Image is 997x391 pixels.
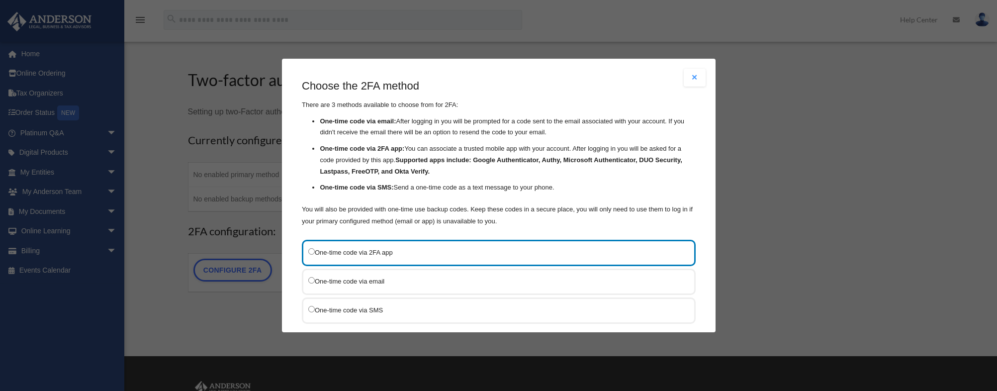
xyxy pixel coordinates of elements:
label: One-time code via email [308,275,679,287]
li: After logging in you will be prompted for a code sent to the email associated with your account. ... [320,115,696,138]
strong: One-time code via SMS: [320,184,393,191]
strong: Supported apps include: Google Authenticator, Authy, Microsoft Authenticator, DUO Security, Lastp... [320,156,682,175]
strong: One-time code via 2FA app: [320,145,404,152]
li: Send a one-time code as a text message to your phone. [320,182,696,194]
li: You can associate a trusted mobile app with your account. After logging in you will be asked for ... [320,143,696,177]
label: One-time code via 2FA app [308,246,679,258]
input: One-time code via SMS [308,305,315,312]
label: One-time code via SMS [308,303,679,316]
input: One-time code via email [308,277,315,283]
input: One-time code via 2FA app [308,248,315,254]
h3: Choose the 2FA method [302,79,696,94]
button: Close modal [684,69,706,87]
strong: One-time code via email: [320,117,396,124]
p: You will also be provided with one-time use backup codes. Keep these codes in a secure place, you... [302,203,696,227]
div: There are 3 methods available to choose from for 2FA: [302,79,696,227]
